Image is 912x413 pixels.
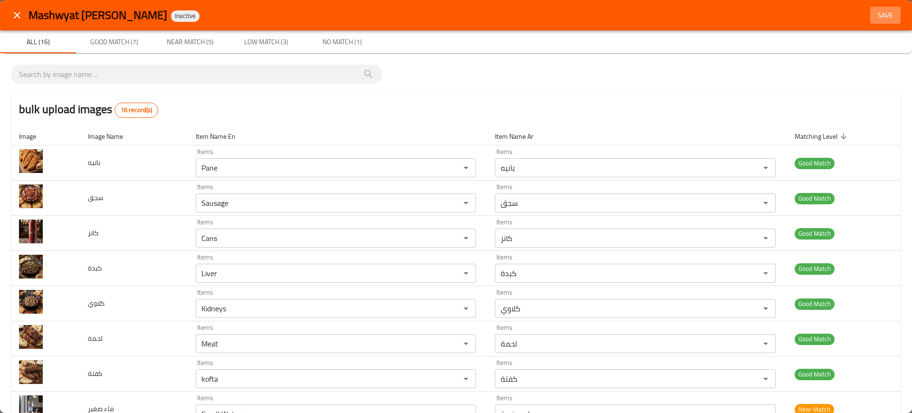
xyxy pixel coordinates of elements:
span: سجق [88,192,104,204]
img: كقتة [19,360,43,384]
button: Open [759,196,772,210]
button: Open [759,161,772,174]
button: Open [459,231,473,245]
button: Open [459,302,473,315]
span: كلاوي [88,297,104,309]
th: Image [11,127,80,145]
button: Open [459,372,473,385]
button: Save [870,7,901,24]
button: Open [459,196,473,210]
img: كانز [19,220,43,243]
span: Good Match [795,193,835,204]
span: Good Match [795,369,835,380]
button: Open [759,337,772,350]
span: بانيه [88,156,100,169]
div: Inactive [171,10,199,22]
span: Good Match [795,228,835,239]
th: Item Name Ar [487,127,787,145]
span: Save [874,10,897,21]
img: كلاوي [19,290,43,314]
span: Good Match [795,298,835,309]
span: Low Match (3) [234,36,298,48]
th: Item Name En [188,127,487,145]
span: Good Match [795,158,835,169]
button: Open [759,231,772,245]
input: search [19,67,374,82]
img: سجق [19,184,43,208]
button: Open [759,372,772,385]
button: Open [459,337,473,350]
h2: bulk upload images [19,101,158,118]
span: كقتة [88,367,102,380]
button: Open [759,302,772,315]
span: Matching Level [795,131,850,142]
img: بانيه [19,149,43,173]
span: 16 record(s) [115,106,158,115]
span: كانز [88,227,98,239]
button: Open [459,267,473,280]
span: No Match (1) [310,36,374,48]
span: Mashwyat [PERSON_NAME] [28,4,167,26]
button: Open [759,267,772,280]
img: كبدة [19,255,43,279]
span: Good Match [795,334,835,345]
span: كبدة [88,262,102,274]
button: Open [459,161,473,174]
span: Image Name [88,131,135,142]
span: Near Match (5) [158,36,222,48]
span: Good Match (7) [82,36,146,48]
span: All (16) [6,36,70,48]
div: Total records count [114,103,158,118]
span: Inactive [171,12,199,20]
span: Good Match [795,263,835,274]
button: close [6,4,28,27]
img: لحمة [19,325,43,349]
span: لحمة [88,332,103,345]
